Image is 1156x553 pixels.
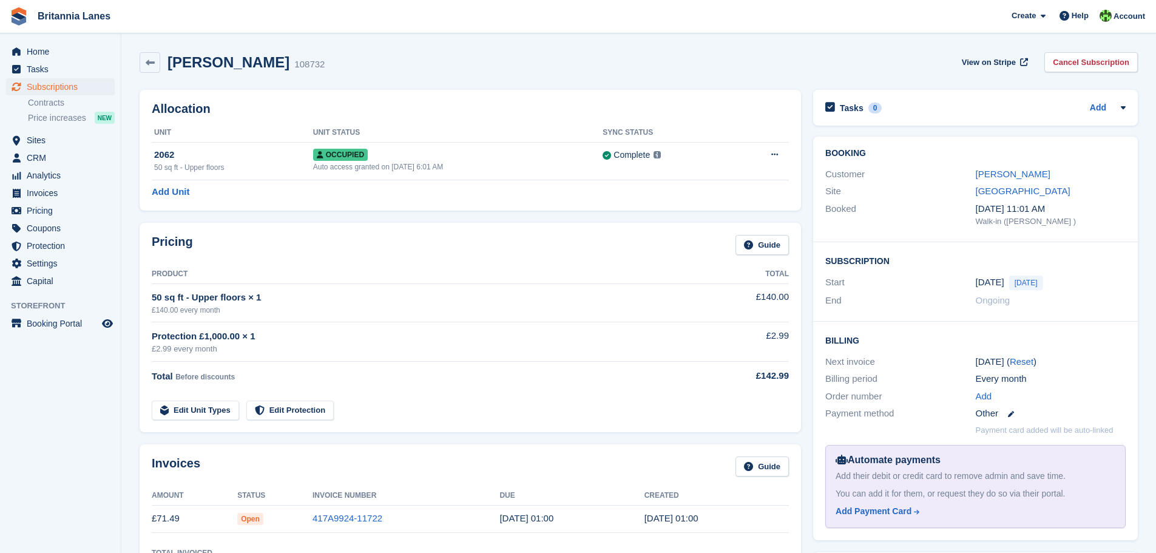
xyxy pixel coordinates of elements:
[868,103,882,114] div: 0
[825,168,975,182] div: Customer
[313,123,603,143] th: Unit Status
[152,401,239,421] a: Edit Unit Types
[6,43,115,60] a: menu
[6,149,115,166] a: menu
[152,486,237,506] th: Amount
[27,61,100,78] span: Tasks
[6,315,115,332] a: menu
[313,161,603,172] div: Auto access granted on [DATE] 6:01 AM
[825,202,975,228] div: Booked
[836,453,1115,467] div: Automate payments
[654,151,661,158] img: icon-info-grey-7440780725fd019a000dd9b08b2336e03edf1995a4989e88bcd33f0948082b44.svg
[825,294,975,308] div: End
[152,265,691,284] th: Product
[152,505,237,532] td: £71.49
[28,97,115,109] a: Contracts
[976,276,1004,290] time: 2025-09-26 00:00:00 UTC
[237,513,263,525] span: Open
[603,123,732,143] th: Sync Status
[6,220,115,237] a: menu
[825,407,975,421] div: Payment method
[691,322,789,362] td: £2.99
[691,283,789,322] td: £140.00
[27,185,100,202] span: Invoices
[840,103,864,114] h2: Tasks
[313,149,368,161] span: Occupied
[735,235,789,255] a: Guide
[27,167,100,184] span: Analytics
[6,273,115,290] a: menu
[976,186,1070,196] a: [GEOGRAPHIC_DATA]
[825,185,975,198] div: Site
[1010,356,1033,367] a: Reset
[154,148,313,162] div: 2062
[10,7,28,25] img: stora-icon-8386f47178a22dfd0bd8f6a31ec36ba5ce8667c1dd55bd0f319d3a0aa187defe.svg
[825,334,1126,346] h2: Billing
[976,202,1126,216] div: [DATE] 11:01 AM
[825,254,1126,266] h2: Subscription
[152,185,189,199] a: Add Unit
[152,305,691,316] div: £140.00 every month
[825,149,1126,158] h2: Booking
[152,102,789,116] h2: Allocation
[6,61,115,78] a: menu
[691,265,789,284] th: Total
[976,355,1126,369] div: [DATE] ( )
[27,273,100,290] span: Capital
[825,355,975,369] div: Next invoice
[152,330,691,344] div: Protection £1,000.00 × 1
[1009,276,1043,290] span: [DATE]
[735,456,789,477] a: Guide
[499,486,644,506] th: Due
[613,149,650,161] div: Complete
[1072,10,1089,22] span: Help
[976,372,1126,386] div: Every month
[28,111,115,124] a: Price increases NEW
[836,505,911,518] div: Add Payment Card
[976,169,1050,179] a: [PERSON_NAME]
[152,371,173,381] span: Total
[27,78,100,95] span: Subscriptions
[95,112,115,124] div: NEW
[836,470,1115,483] div: Add their debit or credit card to remove admin and save time.
[1090,101,1106,115] a: Add
[27,132,100,149] span: Sites
[27,315,100,332] span: Booking Portal
[28,112,86,124] span: Price increases
[825,390,975,404] div: Order number
[27,237,100,254] span: Protection
[836,505,1110,518] a: Add Payment Card
[152,235,193,255] h2: Pricing
[246,401,334,421] a: Edit Protection
[1100,10,1112,22] img: Robert Parr
[11,300,121,312] span: Storefront
[27,220,100,237] span: Coupons
[294,58,325,72] div: 108732
[167,54,289,70] h2: [PERSON_NAME]
[237,486,313,506] th: Status
[6,167,115,184] a: menu
[33,6,115,26] a: Britannia Lanes
[1114,10,1145,22] span: Account
[825,276,975,290] div: Start
[27,43,100,60] span: Home
[825,372,975,386] div: Billing period
[6,185,115,202] a: menu
[976,390,992,404] a: Add
[962,56,1016,69] span: View on Stripe
[976,295,1010,305] span: Ongoing
[644,513,698,523] time: 2025-09-26 00:00:12 UTC
[836,487,1115,500] div: You can add it for them, or request they do so via their portal.
[691,369,789,383] div: £142.99
[499,513,553,523] time: 2025-09-27 00:00:00 UTC
[313,486,499,506] th: Invoice Number
[27,149,100,166] span: CRM
[976,215,1126,228] div: Walk-in ([PERSON_NAME] )
[152,123,313,143] th: Unit
[27,202,100,219] span: Pricing
[154,162,313,173] div: 50 sq ft - Upper floors
[976,407,1126,421] div: Other
[6,255,115,272] a: menu
[27,255,100,272] span: Settings
[313,513,382,523] a: 417A9924-11722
